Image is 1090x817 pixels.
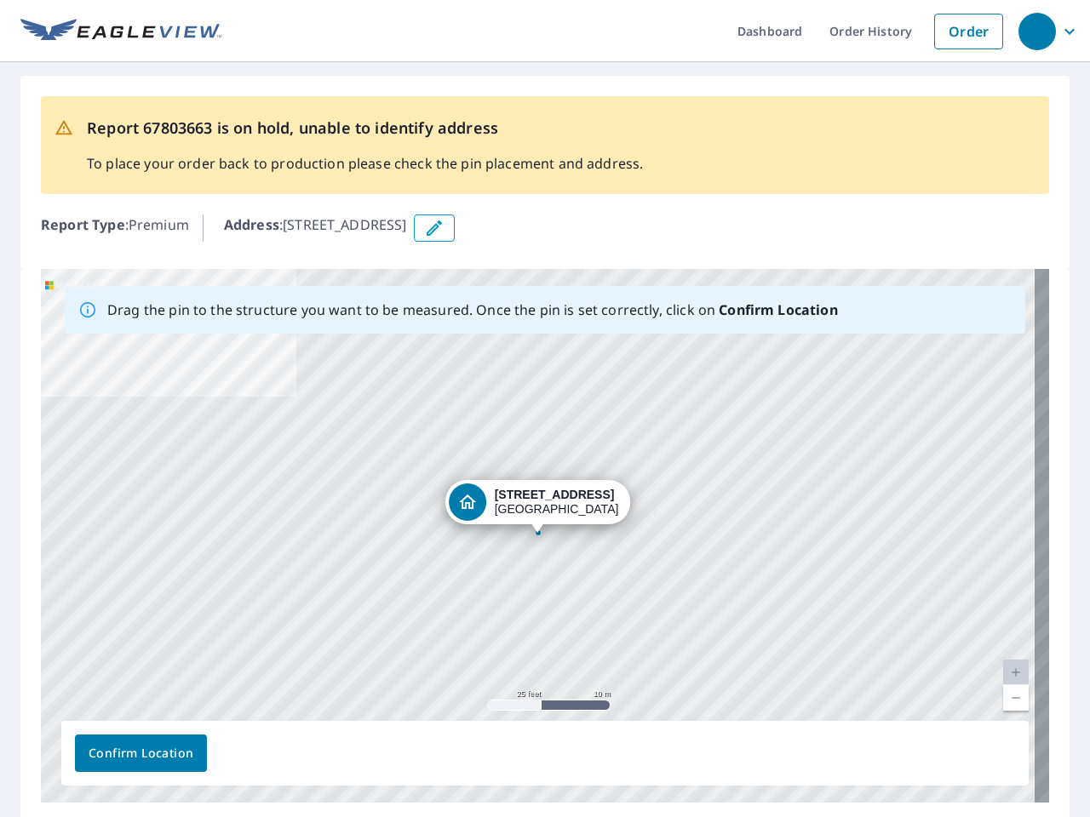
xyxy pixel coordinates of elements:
img: EV Logo [20,19,221,44]
div: [GEOGRAPHIC_DATA] [495,488,619,517]
b: Confirm Location [719,300,837,319]
a: Current Level 20, Zoom In Disabled [1003,660,1029,685]
a: Current Level 20, Zoom Out [1003,685,1029,711]
strong: [STREET_ADDRESS] [495,488,615,501]
p: To place your order back to production please check the pin placement and address. [87,153,643,174]
p: Report 67803663 is on hold, unable to identify address [87,117,643,140]
button: Confirm Location [75,734,207,772]
p: : Premium [41,214,189,242]
a: Order [934,14,1003,49]
p: : [STREET_ADDRESS] [224,214,407,242]
b: Report Type [41,215,125,234]
div: Dropped pin, building 1, Residential property, 504 W Olive St Apt A Inglewood, CA 90301 [445,480,631,533]
b: Address [224,215,279,234]
p: Drag the pin to the structure you want to be measured. Once the pin is set correctly, click on [107,300,838,320]
span: Confirm Location [89,743,193,764]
